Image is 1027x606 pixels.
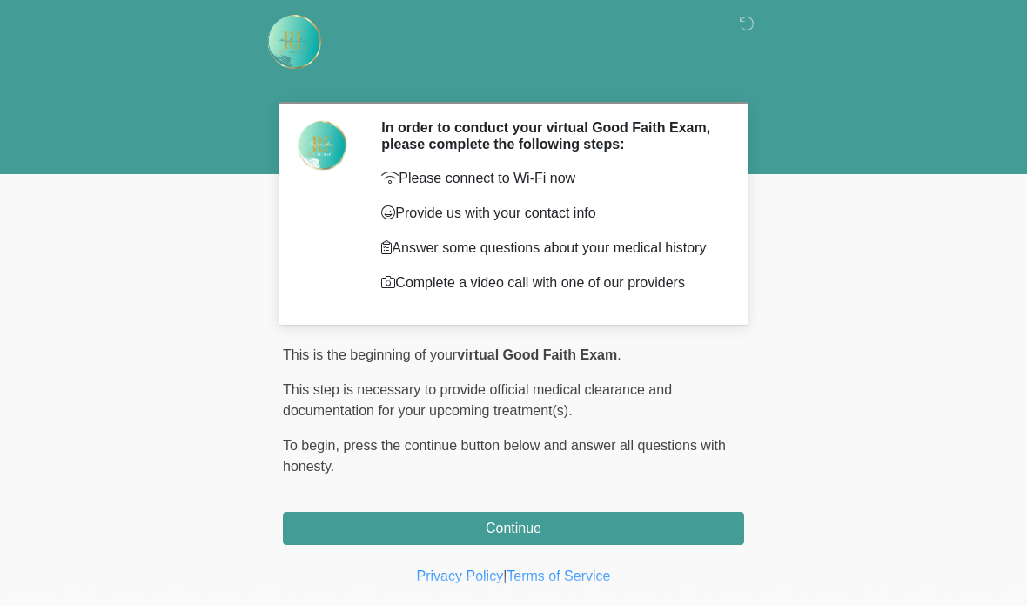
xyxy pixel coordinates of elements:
[457,347,617,362] strong: virtual Good Faith Exam
[296,119,348,172] img: Agent Avatar
[381,168,718,189] p: Please connect to Wi-Fi now
[265,13,323,71] img: Rehydrate Aesthetics & Wellness Logo
[507,569,610,583] a: Terms of Service
[283,382,672,418] span: This step is necessary to provide official medical clearance and documentation for your upcoming ...
[381,119,718,152] h2: In order to conduct your virtual Good Faith Exam, please complete the following steps:
[381,203,718,224] p: Provide us with your contact info
[417,569,504,583] a: Privacy Policy
[283,512,744,545] button: Continue
[283,438,343,453] span: To begin,
[283,438,726,474] span: press the continue button below and answer all questions with honesty.
[381,238,718,259] p: Answer some questions about your medical history
[503,569,507,583] a: |
[283,347,457,362] span: This is the beginning of your
[617,347,621,362] span: .
[381,273,718,293] p: Complete a video call with one of our providers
